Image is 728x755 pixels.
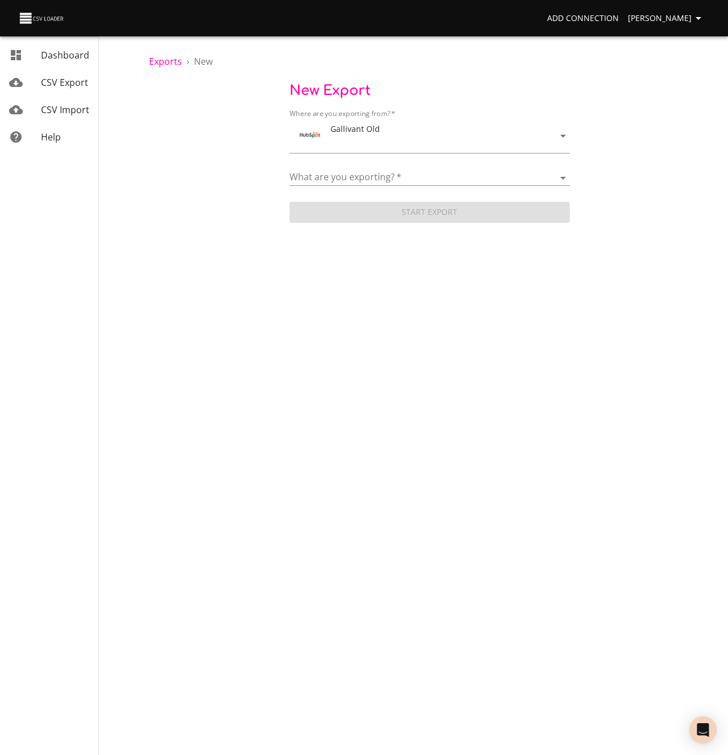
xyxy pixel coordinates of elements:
[299,123,321,146] div: Tool
[628,11,705,26] span: [PERSON_NAME]
[41,131,61,143] span: Help
[194,55,213,68] span: New
[289,83,371,98] span: New Export
[149,55,182,68] a: Exports
[187,55,189,68] li: ›
[18,10,66,26] img: CSV Loader
[289,118,570,154] div: ToolGallivant Old
[330,123,380,134] span: Gallivant Old
[289,110,395,117] label: Where are you exporting from?
[41,76,88,89] span: CSV Export
[299,123,321,146] img: HubSpot
[689,716,717,744] div: Open Intercom Messenger
[41,103,89,116] span: CSV Import
[623,8,710,29] button: [PERSON_NAME]
[547,11,619,26] span: Add Connection
[41,49,89,61] span: Dashboard
[543,8,623,29] a: Add Connection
